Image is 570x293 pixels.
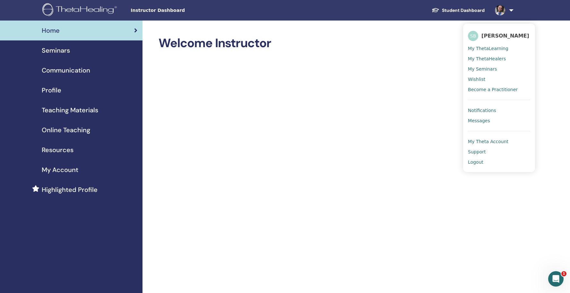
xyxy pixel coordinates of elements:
span: Teaching Materials [42,105,98,115]
iframe: Intercom live chat [548,271,564,287]
span: Support [468,149,486,155]
span: My ThetaHealers [468,56,506,62]
span: Home [42,26,60,35]
span: My ThetaLearning [468,46,508,51]
span: Highlighted Profile [42,185,98,194]
span: Resources [42,145,73,155]
span: Profile [42,85,61,95]
a: Notifications [468,105,530,116]
img: logo.png [42,3,119,18]
a: My Theta Account [468,136,530,147]
a: My ThetaLearning [468,43,530,54]
span: My Seminars [468,66,497,72]
span: My Theta Account [468,139,508,144]
span: [PERSON_NAME] [481,32,529,39]
span: Logout [468,159,483,165]
span: Wishlist [468,76,485,82]
a: Become a Practitioner [468,84,530,95]
a: Logout [468,157,530,167]
a: Support [468,147,530,157]
span: Instructor Dashboard [131,7,227,14]
span: 1 [561,271,566,276]
span: Notifications [468,108,496,113]
a: Wishlist [468,74,530,84]
span: Become a Practitioner [468,87,518,92]
span: Seminars [42,46,70,55]
a: My ThetaHealers [468,54,530,64]
h2: Welcome Instructor [159,36,512,51]
a: SB[PERSON_NAME] [468,29,530,43]
span: Communication [42,65,90,75]
span: My Account [42,165,78,175]
span: Messages [468,118,490,124]
span: Online Teaching [42,125,90,135]
span: SB [468,31,478,41]
img: graduation-cap-white.svg [432,7,439,13]
a: My Seminars [468,64,530,74]
a: Messages [468,116,530,126]
img: default.jpg [495,5,505,15]
a: Student Dashboard [427,4,490,16]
